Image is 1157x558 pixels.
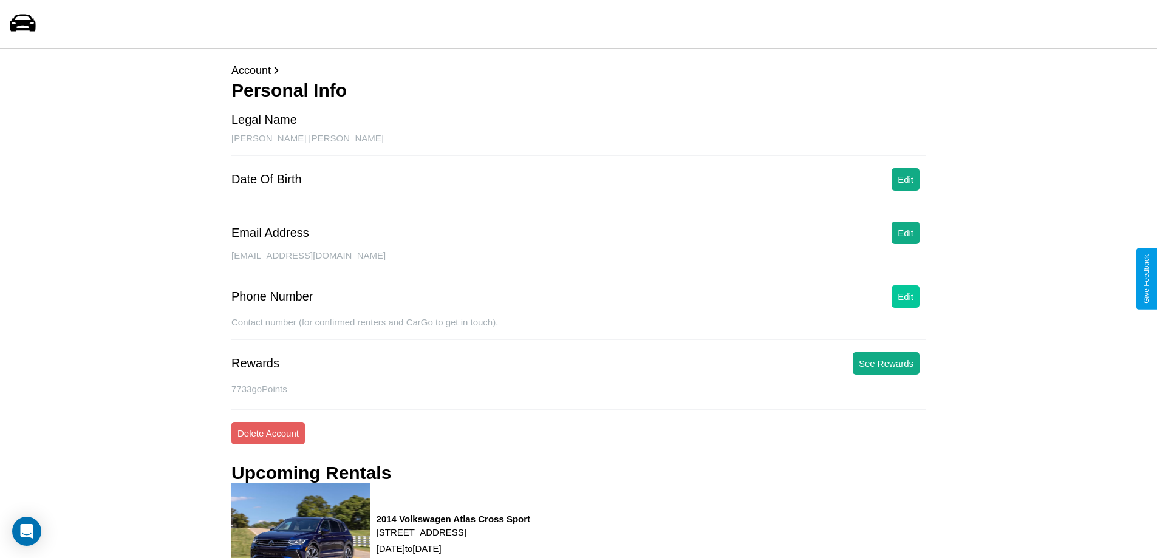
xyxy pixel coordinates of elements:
[231,290,313,304] div: Phone Number
[1142,254,1151,304] div: Give Feedback
[231,113,297,127] div: Legal Name
[377,524,530,540] p: [STREET_ADDRESS]
[377,514,530,524] h3: 2014 Volkswagen Atlas Cross Sport
[231,356,279,370] div: Rewards
[892,285,920,308] button: Edit
[377,540,530,557] p: [DATE] to [DATE]
[231,80,926,101] h3: Personal Info
[892,222,920,244] button: Edit
[231,133,926,156] div: [PERSON_NAME] [PERSON_NAME]
[231,463,391,483] h3: Upcoming Rentals
[231,250,926,273] div: [EMAIL_ADDRESS][DOMAIN_NAME]
[231,317,926,340] div: Contact number (for confirmed renters and CarGo to get in touch).
[892,168,920,191] button: Edit
[231,61,926,80] p: Account
[12,517,41,546] div: Open Intercom Messenger
[231,381,926,397] p: 7733 goPoints
[231,172,302,186] div: Date Of Birth
[231,422,305,444] button: Delete Account
[231,226,309,240] div: Email Address
[853,352,920,375] button: See Rewards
